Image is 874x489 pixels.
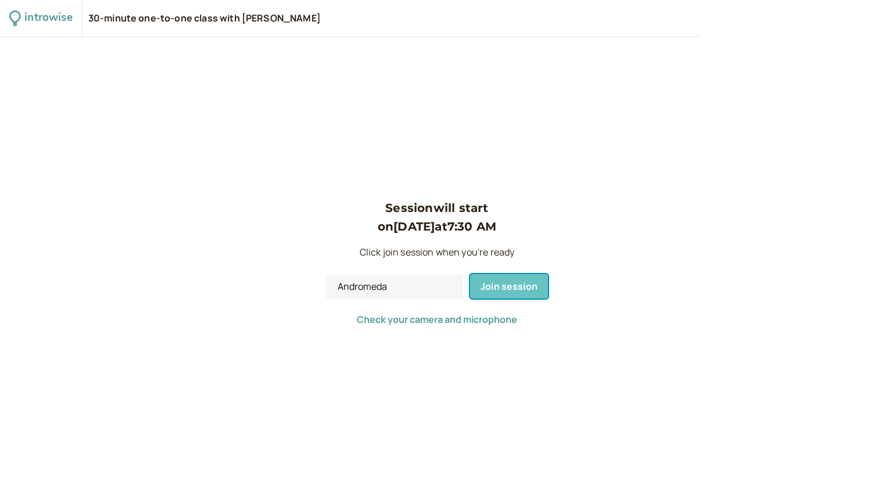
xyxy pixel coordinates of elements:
p: Click join session when you're ready [326,245,548,260]
button: Join session [470,274,548,299]
h3: Session will start on [DATE] at 7:30 AM [326,199,548,236]
input: Your Name [326,274,463,299]
div: introwise [24,9,72,27]
span: Join session [481,280,538,293]
span: Check your camera and microphone [357,313,517,326]
div: 30-minute one-to-one class with [PERSON_NAME] [88,12,321,25]
button: Check your camera and microphone [357,314,517,325]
